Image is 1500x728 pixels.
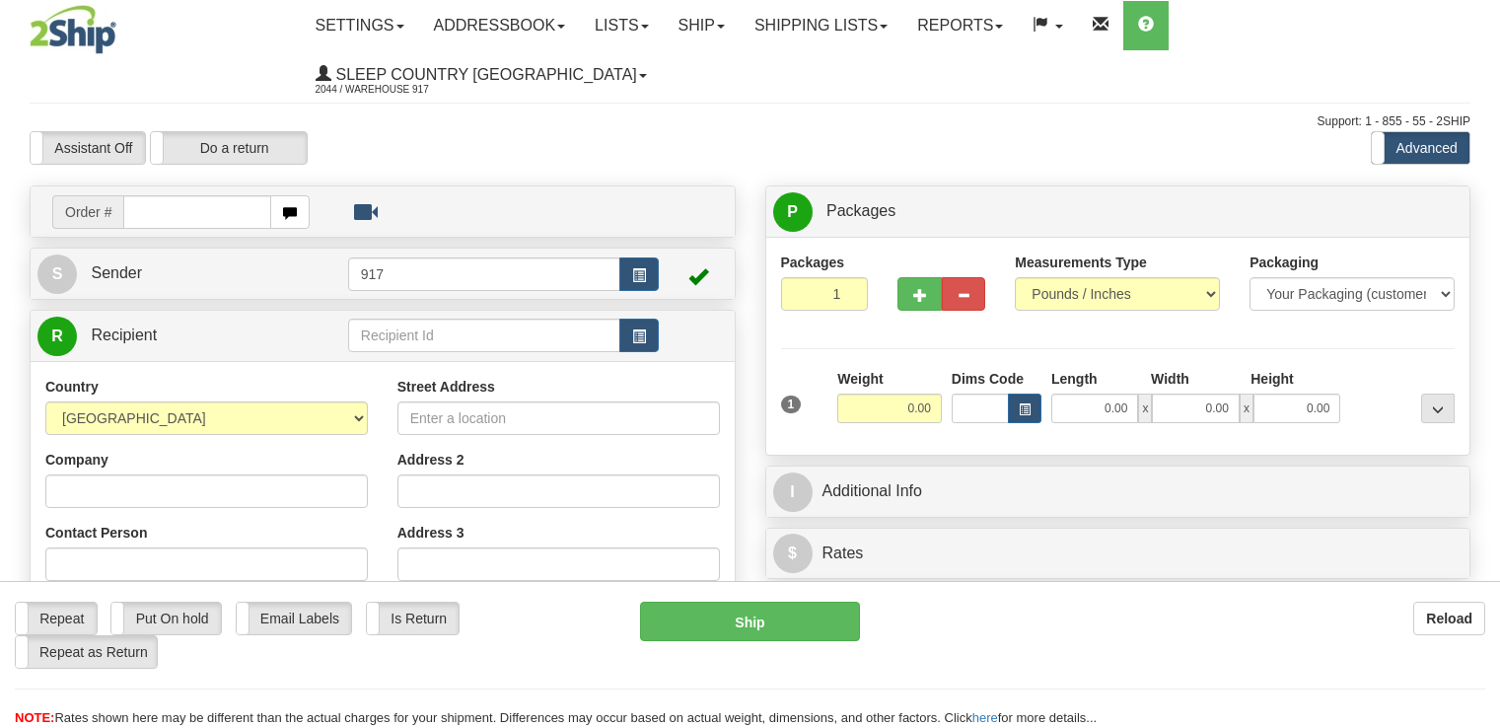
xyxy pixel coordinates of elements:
label: Address 3 [397,523,464,543]
input: Recipient Id [348,319,620,352]
a: Sleep Country [GEOGRAPHIC_DATA] 2044 / Warehouse 917 [301,50,662,100]
div: Support: 1 - 855 - 55 - 2SHIP [30,113,1470,130]
span: 2044 / Warehouse 917 [316,80,464,100]
label: Measurements Type [1015,253,1147,272]
span: x [1138,394,1152,423]
label: Put On hold [111,603,220,634]
span: I [773,473,813,512]
label: Packaging [1250,253,1319,272]
label: Weight [837,369,883,389]
button: Reload [1413,602,1485,635]
a: IAdditional Info [773,472,1464,512]
label: Advanced [1372,132,1469,164]
a: here [972,710,998,725]
label: Width [1151,369,1189,389]
label: Address 2 [397,450,464,470]
span: x [1240,394,1253,423]
label: Is Return [367,603,459,634]
a: S Sender [37,254,348,294]
label: Packages [781,253,845,272]
b: Reload [1426,611,1472,626]
span: Order # [52,195,123,229]
label: Email Labels [237,603,352,634]
span: Packages [826,202,895,219]
label: Height [1250,369,1294,389]
label: Assistant Off [31,132,145,164]
label: Dims Code [952,369,1024,389]
button: Ship [640,602,861,641]
a: Lists [580,1,663,50]
span: Sleep Country [GEOGRAPHIC_DATA] [331,66,637,83]
a: $Rates [773,534,1464,574]
label: Company [45,450,108,470]
label: Street Address [397,377,495,397]
span: Sender [91,264,142,281]
img: logo2044.jpg [30,5,116,54]
div: ... [1421,394,1455,423]
span: S [37,255,77,294]
a: Settings [301,1,419,50]
label: Length [1051,369,1098,389]
span: Recipient [91,327,157,343]
label: Repeat as Return [16,636,157,668]
iframe: chat widget [1455,263,1498,465]
label: Contact Person [45,523,147,543]
label: Country [45,377,99,397]
input: Sender Id [348,257,620,291]
span: NOTE: [15,710,54,725]
label: Do a return [151,132,307,164]
a: R Recipient [37,316,314,356]
a: Shipping lists [740,1,902,50]
a: Addressbook [419,1,581,50]
span: P [773,192,813,232]
span: R [37,317,77,356]
a: P Packages [773,191,1464,232]
label: Repeat [16,603,97,634]
input: Enter a location [397,401,720,435]
span: $ [773,534,813,573]
a: Reports [902,1,1018,50]
a: Ship [664,1,740,50]
span: 1 [781,396,802,413]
